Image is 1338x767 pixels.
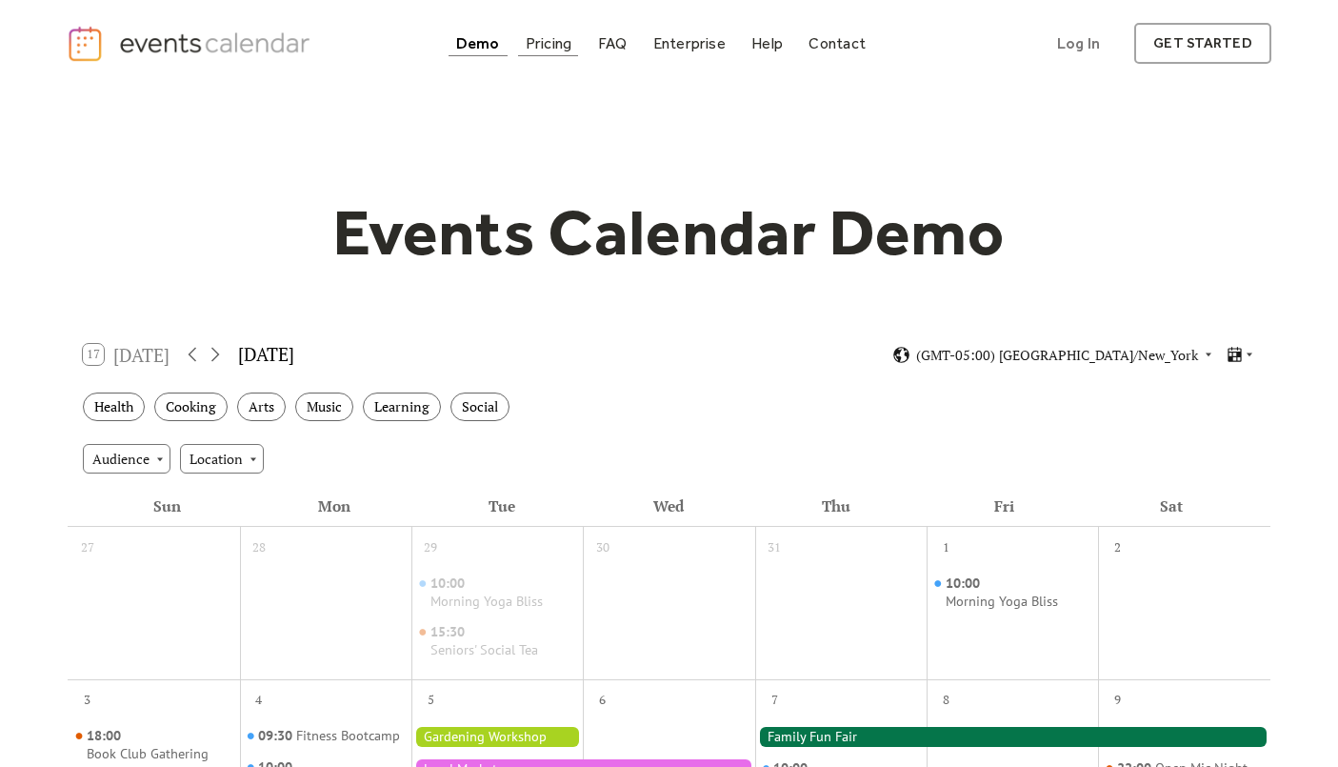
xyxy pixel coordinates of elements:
a: Demo [449,30,508,56]
a: Pricing [518,30,580,56]
a: get started [1134,23,1270,64]
a: Log In [1038,23,1119,64]
a: Enterprise [646,30,733,56]
h1: Events Calendar Demo [304,193,1035,272]
div: Enterprise [653,38,726,49]
div: Demo [456,38,500,49]
div: Help [751,38,783,49]
div: Pricing [526,38,572,49]
a: home [67,25,314,63]
div: Contact [809,38,866,49]
div: FAQ [598,38,628,49]
a: FAQ [590,30,635,56]
a: Contact [801,30,873,56]
a: Help [744,30,790,56]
